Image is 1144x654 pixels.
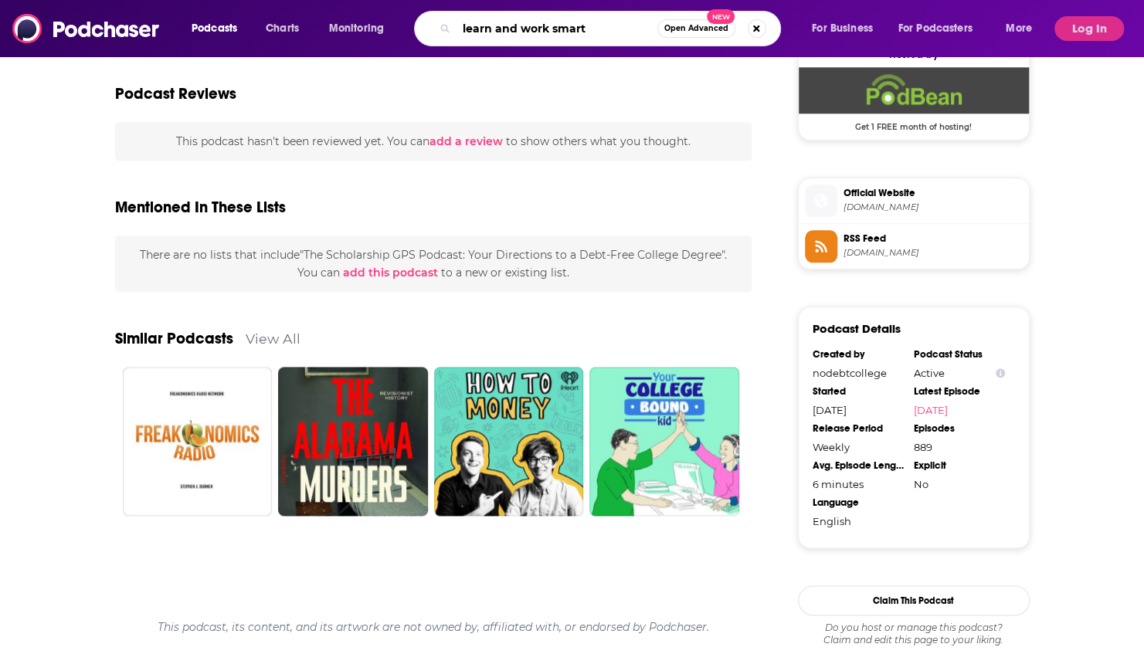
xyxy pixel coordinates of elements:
span: Charts [266,18,299,39]
div: [DATE] [813,404,904,416]
button: open menu [888,16,995,41]
div: Claim and edit this page to your liking. [798,622,1030,646]
button: Log In [1054,16,1124,41]
a: Official Website[DOMAIN_NAME] [805,185,1023,217]
button: Claim This Podcast [798,585,1030,615]
span: feed.podbean.com [844,247,1023,259]
button: Show Info [996,368,1005,379]
a: Charts [256,16,308,41]
span: Official Website [844,186,1023,200]
span: Do you host or manage this podcast? [798,622,1030,634]
div: 6 minutes [813,478,904,490]
div: Latest Episode [914,385,1005,398]
div: This podcast, its content, and its artwork are not owned by, affiliated with, or endorsed by Podc... [115,608,752,646]
a: RSS Feed[DOMAIN_NAME] [805,230,1023,263]
button: open menu [801,16,892,41]
div: 889 [914,441,1005,453]
div: Active [914,367,1005,379]
div: English [813,515,904,527]
button: Open AdvancedNew [657,19,735,38]
h2: Mentioned In These Lists [115,198,286,217]
img: Podbean Deal: Get 1 FREE month of hosting! [799,67,1029,114]
img: Podchaser - Follow, Share and Rate Podcasts [12,14,161,43]
div: Language [813,496,904,509]
span: Open Advanced [664,25,728,32]
a: View All [246,330,300,347]
div: Explicit [914,459,1005,472]
h3: Podcast Details [813,321,901,336]
div: No [914,478,1005,490]
span: This podcast hasn't been reviewed yet. You can to show others what you thought. [176,134,690,148]
span: More [1006,18,1032,39]
a: Podbean Deal: Get 1 FREE month of hosting! [799,67,1029,130]
div: Started [813,385,904,398]
button: open menu [181,16,257,41]
button: open menu [995,16,1051,41]
div: Release Period [813,422,904,435]
span: add this podcast [343,266,438,280]
span: RSS Feed [844,232,1023,246]
span: For Business [812,18,873,39]
div: Search podcasts, credits, & more... [429,11,796,46]
span: Podcasts [192,18,237,39]
div: Weekly [813,441,904,453]
button: add a review [429,133,502,150]
h3: Podcast Reviews [115,84,236,103]
div: Created by [813,348,904,361]
div: Avg. Episode Length [813,459,904,472]
button: open menu [318,16,404,41]
span: Monitoring [329,18,384,39]
div: Episodes [914,422,1005,435]
a: [DATE] [914,404,1005,416]
span: For Podcasters [898,18,973,39]
div: Podcast Status [914,348,1005,361]
input: Search podcasts, credits, & more... [457,16,657,41]
span: nodebtcollege.podbean.com [844,202,1023,213]
span: New [707,9,735,24]
a: Similar Podcasts [115,329,233,348]
div: nodebtcollege [813,367,904,379]
span: Get 1 FREE month of hosting! [799,114,1029,132]
span: There are no lists that include "The Scholarship GPS Podcast: Your Directions to a Debt-Free Coll... [140,248,727,279]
